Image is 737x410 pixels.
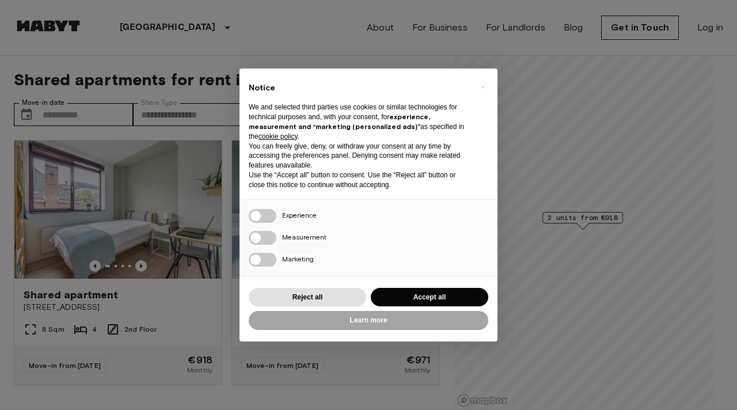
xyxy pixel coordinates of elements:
[249,311,488,330] button: Learn more
[249,82,470,94] h2: Notice
[371,288,488,307] button: Accept all
[249,288,366,307] button: Reject all
[473,78,492,96] button: Close this notice
[249,112,430,131] strong: experience, measurement and “marketing (personalized ads)”
[259,132,298,141] a: cookie policy
[481,80,485,94] span: ×
[282,211,317,219] span: Experience
[249,170,470,190] p: Use the “Accept all” button to consent. Use the “Reject all” button or close this notice to conti...
[282,255,314,263] span: Marketing
[249,102,470,141] p: We and selected third parties use cookies or similar technologies for technical purposes and, wit...
[249,142,470,170] p: You can freely give, deny, or withdraw your consent at any time by accessing the preferences pane...
[282,233,326,241] span: Measurement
